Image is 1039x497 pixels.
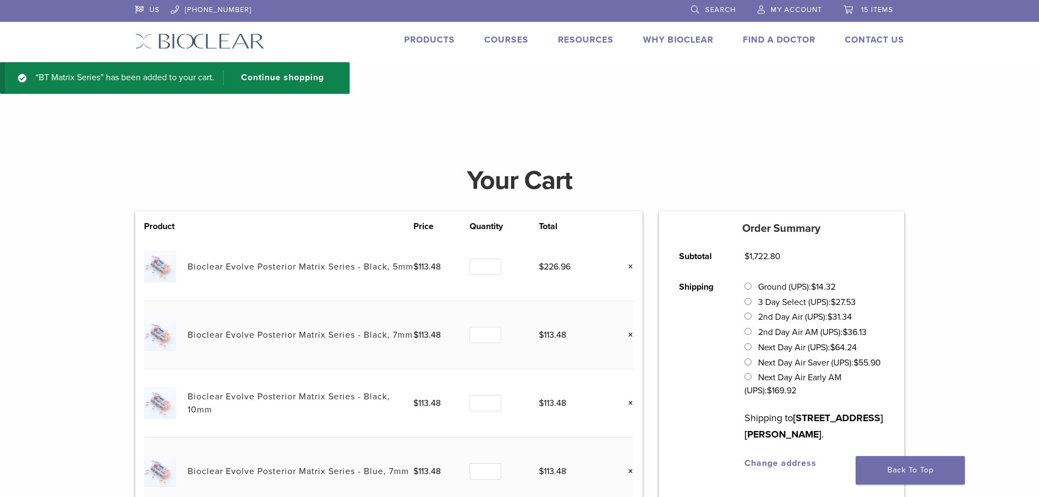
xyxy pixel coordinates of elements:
[413,466,418,477] span: $
[413,398,441,409] bdi: 113.48
[188,391,390,415] a: Bioclear Evolve Posterior Matrix Series - Black, 10mm
[223,71,332,85] a: Continue shopping
[558,34,614,45] a: Resources
[539,330,566,340] bdi: 113.48
[539,330,544,340] span: $
[413,330,441,340] bdi: 113.48
[744,251,780,262] bdi: 1,722.80
[144,387,176,419] img: Bioclear Evolve Posterior Matrix Series - Black, 10mm
[744,458,816,469] a: Change address
[620,464,634,478] a: Remove this item
[843,327,867,338] bdi: 36.13
[404,34,455,45] a: Products
[811,282,816,292] span: $
[539,466,544,477] span: $
[144,319,176,351] img: Bioclear Evolve Posterior Matrix Series - Black, 7mm
[758,282,836,292] label: Ground (UPS):
[620,260,634,274] a: Remove this item
[620,396,634,410] a: Remove this item
[831,297,856,308] bdi: 27.53
[539,220,604,233] th: Total
[767,385,796,396] bdi: 169.92
[539,261,544,272] span: $
[744,412,883,440] strong: [STREET_ADDRESS][PERSON_NAME]
[861,5,893,14] span: 15 items
[827,312,852,322] bdi: 31.34
[667,272,732,478] th: Shipping
[413,220,470,233] th: Price
[539,398,544,409] span: $
[470,220,538,233] th: Quantity
[830,342,835,353] span: $
[856,456,965,484] a: Back To Top
[188,330,413,340] a: Bioclear Evolve Posterior Matrix Series - Black, 7mm
[843,327,848,338] span: $
[854,357,881,368] bdi: 55.90
[188,466,409,477] a: Bioclear Evolve Posterior Matrix Series - Blue, 7mm
[413,261,441,272] bdi: 113.48
[758,357,881,368] label: Next Day Air Saver (UPS):
[830,342,857,353] bdi: 64.24
[771,5,822,14] span: My Account
[144,220,188,233] th: Product
[484,34,528,45] a: Courses
[413,330,418,340] span: $
[767,385,772,396] span: $
[744,251,749,262] span: $
[845,34,904,45] a: Contact Us
[744,410,884,442] p: Shipping to .
[758,327,867,338] label: 2nd Day Air AM (UPS):
[758,312,852,322] label: 2nd Day Air (UPS):
[667,241,732,272] th: Subtotal
[758,297,856,308] label: 3 Day Select (UPS):
[188,261,413,272] a: Bioclear Evolve Posterior Matrix Series - Black, 5mm
[743,34,815,45] a: Find A Doctor
[831,297,836,308] span: $
[758,342,857,353] label: Next Day Air (UPS):
[659,222,904,235] h5: Order Summary
[827,312,832,322] span: $
[413,398,418,409] span: $
[854,357,858,368] span: $
[744,372,841,396] label: Next Day Air Early AM (UPS):
[811,282,836,292] bdi: 14.32
[144,250,176,283] img: Bioclear Evolve Posterior Matrix Series - Black, 5mm
[413,261,418,272] span: $
[620,328,634,342] a: Remove this item
[135,33,265,49] img: Bioclear
[144,455,176,487] img: Bioclear Evolve Posterior Matrix Series - Blue, 7mm
[539,261,570,272] bdi: 226.96
[127,167,912,194] h1: Your Cart
[705,5,736,14] span: Search
[539,466,566,477] bdi: 113.48
[539,398,566,409] bdi: 113.48
[643,34,713,45] a: Why Bioclear
[413,466,441,477] bdi: 113.48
